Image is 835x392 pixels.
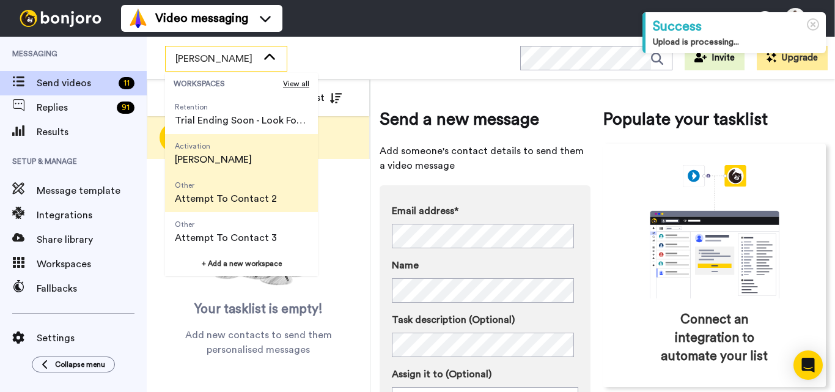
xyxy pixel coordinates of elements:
[37,257,147,272] span: Workspaces
[165,251,318,276] button: + Add a new workspace
[175,191,277,206] span: Attempt To Contact 2
[37,76,114,91] span: Send videos
[623,165,806,298] div: animation
[283,79,309,89] span: View all
[392,204,578,218] label: Email address*
[392,258,419,273] span: Name
[380,107,590,131] span: Send a new message
[175,231,277,245] span: Attempt To Contact 3
[37,281,147,296] span: Fallbacks
[392,367,578,382] label: Assign it to (Optional)
[15,10,106,27] img: bj-logo-header-white.svg
[128,9,148,28] img: vm-color.svg
[757,46,828,70] button: Upgrade
[175,51,257,66] span: [PERSON_NAME]
[653,36,818,48] div: Upload is processing...
[37,208,147,223] span: Integrations
[653,17,818,36] div: Success
[175,220,277,229] span: Other
[37,232,147,247] span: Share library
[793,350,823,380] div: Open Intercom Messenger
[117,102,134,114] div: 91
[392,312,578,327] label: Task description (Optional)
[119,77,134,89] div: 11
[37,100,112,115] span: Replies
[155,10,248,27] span: Video messaging
[32,357,115,372] button: Collapse menu
[37,183,147,198] span: Message template
[165,328,351,357] span: Add new contacts to send them personalised messages
[175,141,252,151] span: Activation
[603,107,826,131] span: Populate your tasklist
[380,144,590,173] span: Add someone's contact details to send them a video message
[685,46,745,70] button: Invite
[655,311,774,366] span: Connect an integration to automate your list
[175,102,308,112] span: Retention
[37,331,147,346] span: Settings
[37,125,147,139] span: Results
[175,152,252,167] span: [PERSON_NAME]
[174,79,283,89] span: WORKSPACES
[55,360,105,369] span: Collapse menu
[194,300,323,319] span: Your tasklist is empty!
[175,113,308,128] span: Trial Ending Soon - Look Forward to Working with you.
[175,180,277,190] span: Other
